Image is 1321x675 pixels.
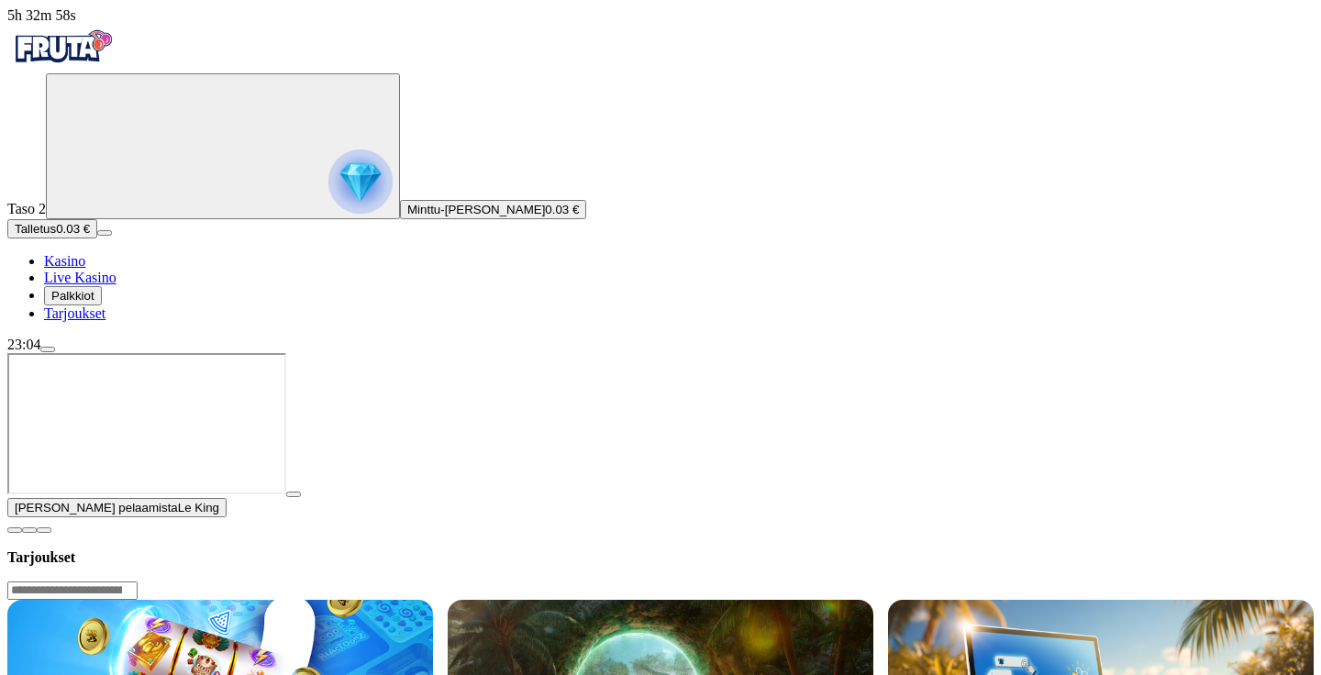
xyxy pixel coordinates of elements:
button: reward iconPalkkiot [44,286,102,305]
nav: Primary [7,24,1314,322]
a: gift-inverted iconTarjoukset [44,305,105,321]
button: close icon [7,527,22,533]
span: Minttu-[PERSON_NAME] [407,203,545,216]
span: 23:04 [7,337,40,352]
h3: Tarjoukset [7,548,1314,566]
span: user session time [7,7,76,23]
span: Live Kasino [44,270,117,285]
button: play icon [286,492,301,497]
button: menu [40,347,55,352]
button: fullscreen icon [37,527,51,533]
button: menu [97,230,112,236]
span: Taso 2 [7,201,46,216]
span: Le King [178,501,219,515]
input: Search [7,581,138,600]
a: diamond iconKasino [44,253,85,269]
span: Talletus [15,222,56,236]
span: Palkkiot [51,289,94,303]
img: reward progress [328,149,393,214]
span: Tarjoukset [44,305,105,321]
img: Fruta [7,24,117,70]
iframe: Le King [7,353,286,494]
button: Talletusplus icon0.03 € [7,219,97,238]
button: [PERSON_NAME] pelaamistaLe King [7,498,227,517]
span: 0.03 € [545,203,579,216]
button: Minttu-[PERSON_NAME]0.03 € [400,200,586,219]
button: chevron-down icon [22,527,37,533]
span: 0.03 € [56,222,90,236]
button: reward progress [46,73,400,219]
a: Fruta [7,57,117,72]
span: Kasino [44,253,85,269]
a: poker-chip iconLive Kasino [44,270,117,285]
span: [PERSON_NAME] pelaamista [15,501,178,515]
